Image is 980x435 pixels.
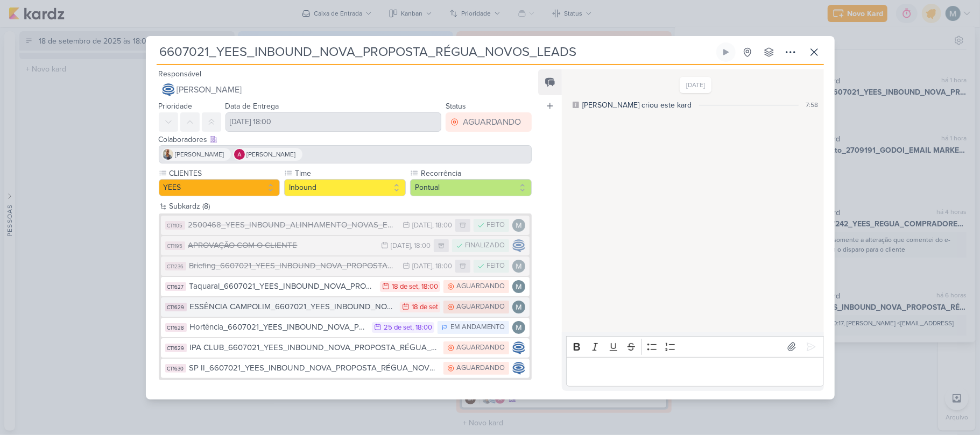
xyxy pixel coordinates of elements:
[190,321,367,333] div: Hortência_6607021_YEES_INBOUND_NOVA_PROPOSTA_RÉGUA_NOVOS_LEADS
[161,318,530,337] button: CT1628 Hortência_6607021_YEES_INBOUND_NOVA_PROPOSTA_RÉGUA_NOVOS_LEADS 25 de set , 18:00 EM ANDAMENTO
[189,362,439,374] div: SP II_6607021_YEES_INBOUND_NOVA_PROPOSTA_RÉGUA_NOVOS_LEADS
[487,220,505,231] div: FEITO
[165,303,187,311] div: CT1629
[165,344,187,352] div: CT1629
[384,324,412,331] div: 25 de set
[225,112,442,132] input: Select a date
[161,256,530,276] button: CT1236 Briefing_6607021_YEES_INBOUND_NOVA_PROPOSTA_RÉGUA_NOVOS_LEADS [DATE] , 18:00 FEITO
[456,281,505,292] div: AGUARDANDO
[412,263,432,270] div: [DATE]
[165,221,185,230] div: CT1105
[456,302,505,312] div: AGUARDANDO
[165,323,187,332] div: CT1628
[446,102,466,111] label: Status
[722,48,730,56] div: Ligar relógio
[512,341,525,354] img: Caroline Traven De Andrade
[159,134,532,145] div: Colaboradores
[162,83,175,96] img: Caroline Traven De Andrade
[159,179,280,196] button: YEES
[391,243,411,249] div: [DATE]
[190,301,395,313] div: ESSÊNCIA CAMPOLIM_6607021_YEES_INBOUND_NOVA_PROPOSTA_RÉGUA_NOVOS_LEADS
[163,149,173,160] img: Iara Santos
[284,179,406,196] button: Inbound
[512,280,525,293] img: Mariana Amorim
[190,341,439,354] div: IPA CLUB_6607021_YEES_INBOUND_NOVA_PROPOSTA_RÉGUA_NOVOS_LEADS
[157,42,714,62] input: Kard Sem Título
[161,277,530,296] button: CT1627 Taquaral_6607021_YEES_INBOUND_NOVA_PROPOSTA_RÉGUA_NOVOS_LEADS 18 de set , 18:00 AGUARDANDO
[412,304,438,311] div: 18 de set
[161,297,530,317] button: CT1629 ESSÊNCIA CAMPOLIM_6607021_YEES_INBOUND_NOVA_PROPOSTA_RÉGUA_NOVOS_LEADS 18 de set AGUARDANDO
[566,336,823,357] div: Editor toolbar
[168,168,280,179] label: CLIENTES
[465,240,505,251] div: FINALIZADO
[806,100,819,110] div: 7:58
[165,282,186,291] div: CT1627
[582,99,692,111] div: [PERSON_NAME] criou este kard
[512,301,525,313] img: Mariana Amorim
[566,357,823,387] div: Editor editing area: main
[165,241,185,250] div: CT1195
[225,102,279,111] label: Data de Entrega
[450,322,505,333] div: EM ANDAMENTO
[165,364,186,373] div: CT1630
[432,222,452,229] div: , 18:00
[170,201,532,212] div: Subkardz (8)
[247,149,296,159] span: [PERSON_NAME]
[161,236,530,255] button: CT1195 APROVAÇÃO COM O CLIENTE [DATE] , 18:00 FINALIZADO
[446,112,532,132] button: AGUARDANDO
[410,179,532,196] button: Pontual
[456,343,505,353] div: AGUARDANDO
[512,260,525,273] img: Mariana Amorim
[392,283,418,290] div: 18 de set
[188,219,398,231] div: 2500468_YEES_INBOUND_ALINHAMENTO_NOVAS_ESTRATÉGIAS_TAXA_DE_ABERTURA
[412,222,432,229] div: [DATE]
[412,324,432,331] div: , 18:00
[463,116,521,129] div: AGUARDANDO
[161,359,530,378] button: CT1630 SP II_6607021_YEES_INBOUND_NOVA_PROPOSTA_RÉGUA_NOVOS_LEADS AGUARDANDO
[512,362,525,375] img: Caroline Traven De Andrade
[512,239,525,252] img: Caroline Traven De Andrade
[411,243,431,249] div: , 18:00
[165,262,186,270] div: CT1236
[512,219,525,232] img: Mariana Amorim
[161,216,530,235] button: CT1105 2500468_YEES_INBOUND_ALINHAMENTO_NOVAS_ESTRATÉGIAS_TAXA_DE_ABERTURA [DATE] , 18:00 FEITO
[189,260,398,272] div: Briefing_6607021_YEES_INBOUND_NOVA_PROPOSTA_RÉGUA_NOVOS_LEADS
[159,69,202,79] label: Responsável
[456,363,505,374] div: AGUARDANDO
[294,168,406,179] label: Time
[177,83,242,96] span: [PERSON_NAME]
[487,261,505,272] div: FEITO
[159,80,532,99] button: [PERSON_NAME]
[234,149,245,160] img: Alessandra Gomes
[175,149,224,159] span: [PERSON_NAME]
[418,283,438,290] div: , 18:00
[161,338,530,358] button: CT1629 IPA CLUB_6607021_YEES_INBOUND_NOVA_PROPOSTA_RÉGUA_NOVOS_LEADS AGUARDANDO
[159,102,193,111] label: Prioridade
[432,263,452,270] div: , 18:00
[420,168,532,179] label: Recorrência
[188,239,376,252] div: APROVAÇÃO COM O CLIENTE
[512,321,525,334] img: Mariana Amorim
[189,280,375,293] div: Taquaral_6607021_YEES_INBOUND_NOVA_PROPOSTA_RÉGUA_NOVOS_LEADS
